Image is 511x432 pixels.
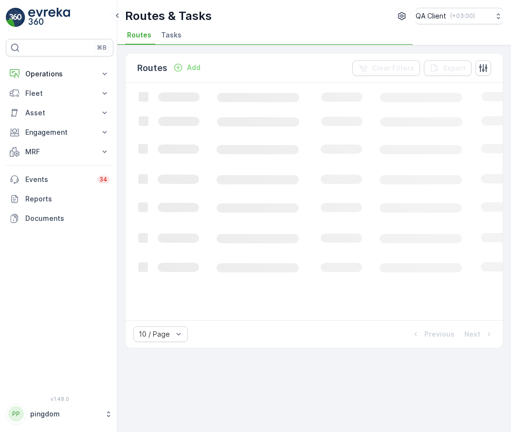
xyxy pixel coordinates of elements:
div: PP [8,406,24,422]
button: Export [424,60,472,76]
p: 34 [99,176,108,183]
button: Asset [6,103,113,123]
span: v 1.48.0 [6,396,113,402]
span: Routes [127,30,151,40]
p: Next [464,329,480,339]
button: Clear Filters [352,60,420,76]
button: Previous [410,328,456,340]
p: pingdom [30,409,100,419]
p: Clear Filters [372,63,414,73]
p: Operations [25,69,94,79]
a: Events34 [6,170,113,189]
img: logo_light-DOdMpM7g.png [28,8,70,27]
button: PPpingdom [6,404,113,424]
p: Engagement [25,127,94,137]
img: logo [6,8,25,27]
p: Routes [137,61,167,75]
p: MRF [25,147,94,157]
button: Add [169,62,204,73]
p: ( +03:00 ) [450,12,475,20]
button: Operations [6,64,113,84]
a: Reports [6,189,113,209]
p: Reports [25,194,109,204]
p: Fleet [25,89,94,98]
p: Asset [25,108,94,118]
p: Documents [25,214,109,223]
button: Engagement [6,123,113,142]
button: Next [463,328,495,340]
p: Events [25,175,91,184]
p: ⌘B [97,44,107,52]
button: QA Client(+03:00) [416,8,503,24]
p: QA Client [416,11,446,21]
p: Export [443,63,466,73]
span: Tasks [161,30,182,40]
button: Fleet [6,84,113,103]
p: Previous [424,329,455,339]
p: Routes & Tasks [125,8,212,24]
button: MRF [6,142,113,162]
p: Add [187,63,201,72]
a: Documents [6,209,113,228]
